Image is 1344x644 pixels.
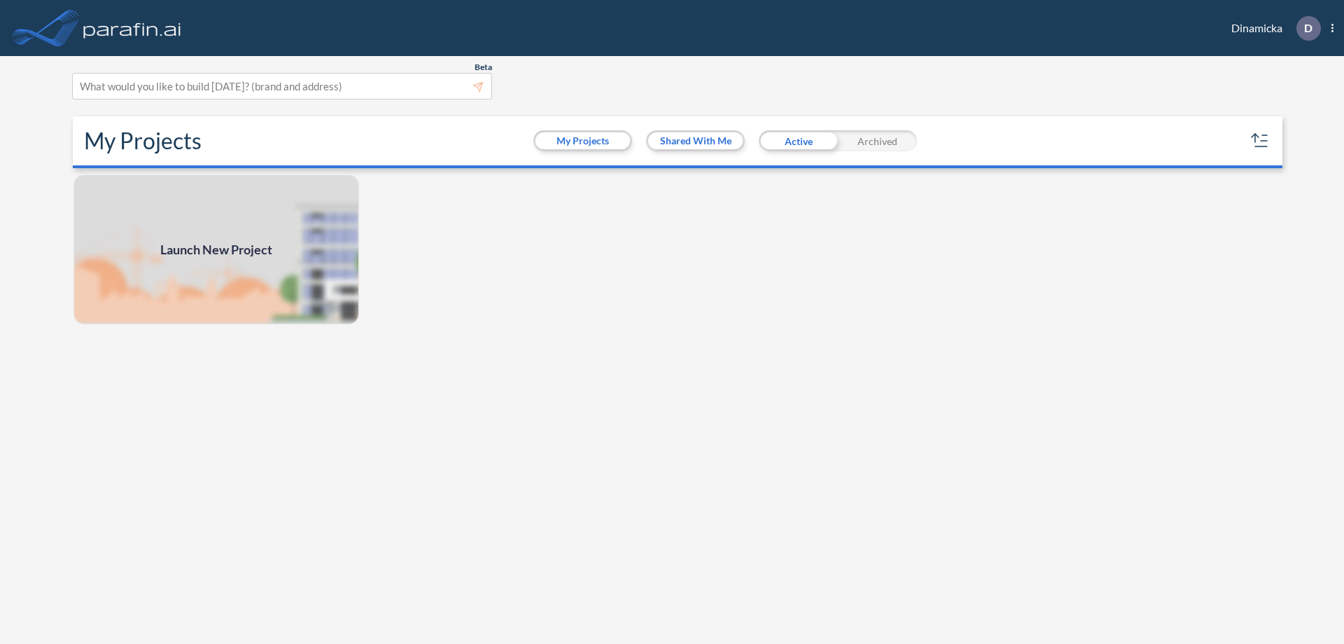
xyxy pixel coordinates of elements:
[160,240,272,259] span: Launch New Project
[535,132,630,149] button: My Projects
[475,62,492,73] span: Beta
[73,174,360,325] img: add
[838,130,917,151] div: Archived
[84,128,202,154] h2: My Projects
[80,14,184,42] img: logo
[759,130,838,151] div: Active
[1304,22,1312,34] p: D
[1210,16,1333,41] div: Dinamicka
[73,174,360,325] a: Launch New Project
[1249,130,1271,152] button: sort
[648,132,743,149] button: Shared With Me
